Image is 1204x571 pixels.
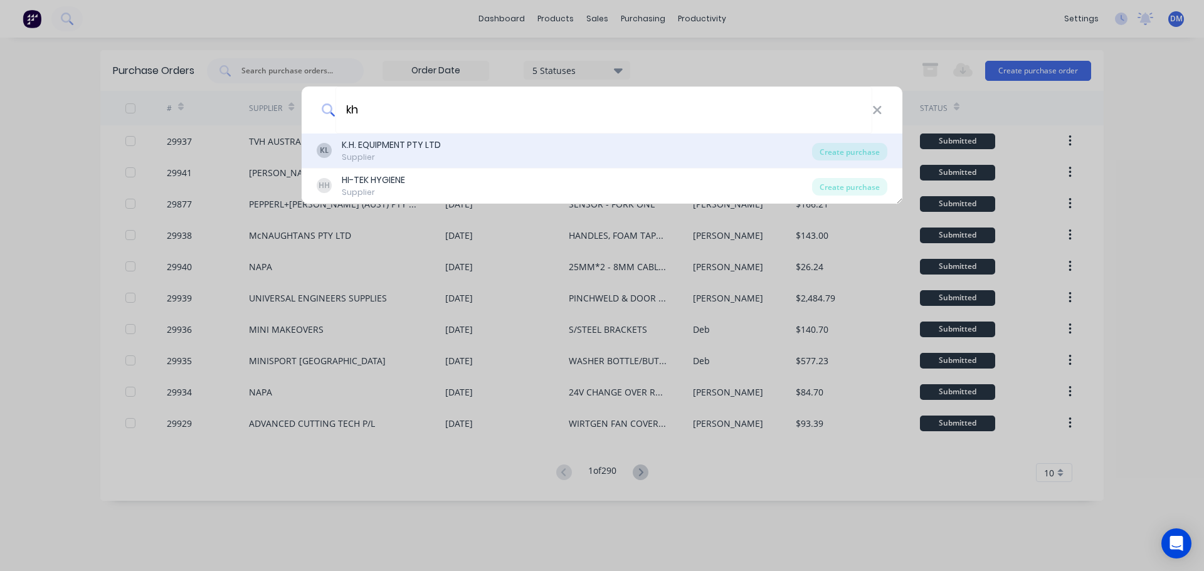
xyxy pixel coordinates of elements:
[342,174,405,187] div: HI-TEK HYGIENE
[317,143,332,158] div: KL
[342,152,441,163] div: Supplier
[317,178,332,193] div: HH
[335,86,872,134] input: Enter a supplier name to create a new order...
[342,139,441,152] div: K.H. EQUIPMENT PTY LTD
[812,178,887,196] div: Create purchase
[812,143,887,160] div: Create purchase
[1161,528,1191,558] div: Open Intercom Messenger
[342,187,405,198] div: Supplier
